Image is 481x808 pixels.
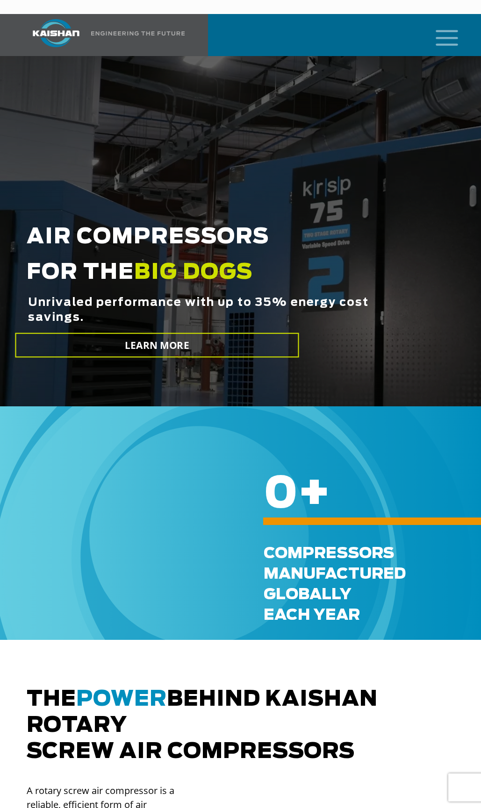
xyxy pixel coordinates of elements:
[27,220,381,347] h2: AIR COMPRESSORS FOR THE
[125,339,189,352] span: LEARN MORE
[27,687,455,765] h2: The behind Kaishan rotary screw air compressors
[15,333,299,358] a: LEARN MORE
[91,31,185,35] img: Engineering the future
[76,689,167,710] span: power
[28,295,383,351] span: Unrivaled performance with up to 35% energy cost savings.
[264,488,462,501] h6: +
[21,14,187,56] a: Kaishan USA
[432,27,448,43] a: mobile menu
[264,473,298,516] span: 0
[134,262,253,283] span: BIG DOGS
[21,19,91,47] img: kaishan logo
